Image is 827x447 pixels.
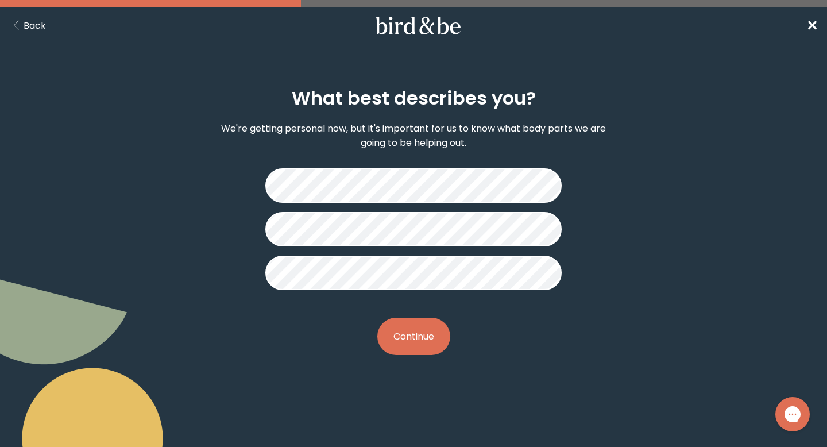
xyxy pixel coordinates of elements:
[770,393,816,436] iframe: Gorgias live chat messenger
[806,16,818,36] a: ✕
[292,84,536,112] h2: What best describes you?
[377,318,450,355] button: Continue
[9,18,46,33] button: Back Button
[806,16,818,35] span: ✕
[216,121,611,150] p: We're getting personal now, but it's important for us to know what body parts we are going to be ...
